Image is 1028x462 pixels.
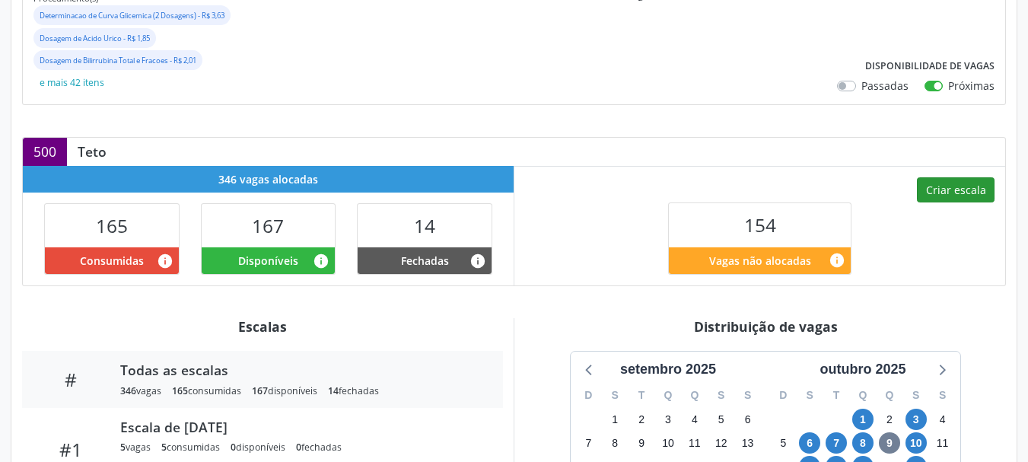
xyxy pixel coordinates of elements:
[96,213,128,238] span: 165
[252,213,284,238] span: 167
[161,441,220,454] div: consumidas
[905,432,927,454] span: sexta-feira, 10 de outubro de 2025
[172,384,188,397] span: 165
[313,253,329,269] i: Vagas alocadas e sem marcações associadas
[604,409,625,430] span: segunda-feira, 1 de setembro de 2025
[852,409,874,430] span: quarta-feira, 1 de outubro de 2025
[120,441,126,454] span: 5
[799,432,820,454] span: segunda-feira, 6 de outubro de 2025
[631,432,652,454] span: terça-feira, 9 de setembro de 2025
[328,384,339,397] span: 14
[469,253,486,269] i: Vagas alocadas e sem marcações associadas que tiveram sua disponibilidade fechada
[120,384,136,397] span: 346
[744,212,776,237] span: 154
[905,409,927,430] span: sexta-feira, 3 de outubro de 2025
[614,359,722,380] div: setembro 2025
[23,138,67,165] div: 500
[917,177,995,203] button: Criar escala
[120,441,151,454] div: vagas
[33,368,110,390] div: #
[813,359,912,380] div: outubro 2025
[826,432,847,454] span: terça-feira, 7 de outubro de 2025
[231,441,236,454] span: 0
[22,318,503,335] div: Escalas
[876,384,902,407] div: Q
[829,252,845,269] i: Quantidade de vagas restantes do teto de vagas
[932,432,953,454] span: sábado, 11 de outubro de 2025
[861,78,909,94] label: Passadas
[629,384,655,407] div: T
[709,253,811,269] span: Vagas não alocadas
[657,432,679,454] span: quarta-feira, 10 de setembro de 2025
[902,384,929,407] div: S
[575,384,602,407] div: D
[711,409,732,430] span: sexta-feira, 5 de setembro de 2025
[238,253,298,269] span: Disponíveis
[161,441,167,454] span: 5
[850,384,877,407] div: Q
[401,253,449,269] span: Fechadas
[33,438,110,460] div: #1
[252,384,317,397] div: disponíveis
[525,318,1006,335] div: Distribuição de vagas
[80,253,144,269] span: Consumidas
[328,384,379,397] div: fechadas
[684,432,705,454] span: quinta-feira, 11 de setembro de 2025
[737,432,759,454] span: sábado, 13 de setembro de 2025
[120,362,482,378] div: Todas as escalas
[296,441,342,454] div: fechadas
[711,432,732,454] span: sexta-feira, 12 de setembro de 2025
[734,384,761,407] div: S
[865,54,995,78] label: Disponibilidade de vagas
[120,384,161,397] div: vagas
[684,409,705,430] span: quinta-feira, 4 de setembro de 2025
[602,384,629,407] div: S
[67,143,117,160] div: Teto
[929,384,956,407] div: S
[33,73,110,94] button: e mais 42 itens
[40,11,224,21] small: Determinacao de Curva Glicemica (2 Dosagens) - R$ 3,63
[932,409,953,430] span: sábado, 4 de outubro de 2025
[708,384,734,407] div: S
[655,384,682,407] div: Q
[296,441,301,454] span: 0
[252,384,268,397] span: 167
[120,419,482,435] div: Escala de [DATE]
[578,432,599,454] span: domingo, 7 de setembro de 2025
[23,166,514,193] div: 346 vagas alocadas
[657,409,679,430] span: quarta-feira, 3 de setembro de 2025
[797,384,823,407] div: S
[631,409,652,430] span: terça-feira, 2 de setembro de 2025
[852,432,874,454] span: quarta-feira, 8 de outubro de 2025
[879,409,900,430] span: quinta-feira, 2 de outubro de 2025
[770,384,797,407] div: D
[823,384,850,407] div: T
[681,384,708,407] div: Q
[737,409,759,430] span: sábado, 6 de setembro de 2025
[231,441,285,454] div: disponíveis
[414,213,435,238] span: 14
[172,384,241,397] div: consumidas
[40,33,150,43] small: Dosagem de Acido Urico - R$ 1,85
[879,432,900,454] span: quinta-feira, 9 de outubro de 2025
[157,253,173,269] i: Vagas alocadas que possuem marcações associadas
[40,56,196,65] small: Dosagem de Bilirrubina Total e Fracoes - R$ 2,01
[604,432,625,454] span: segunda-feira, 8 de setembro de 2025
[948,78,995,94] label: Próximas
[772,432,794,454] span: domingo, 5 de outubro de 2025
